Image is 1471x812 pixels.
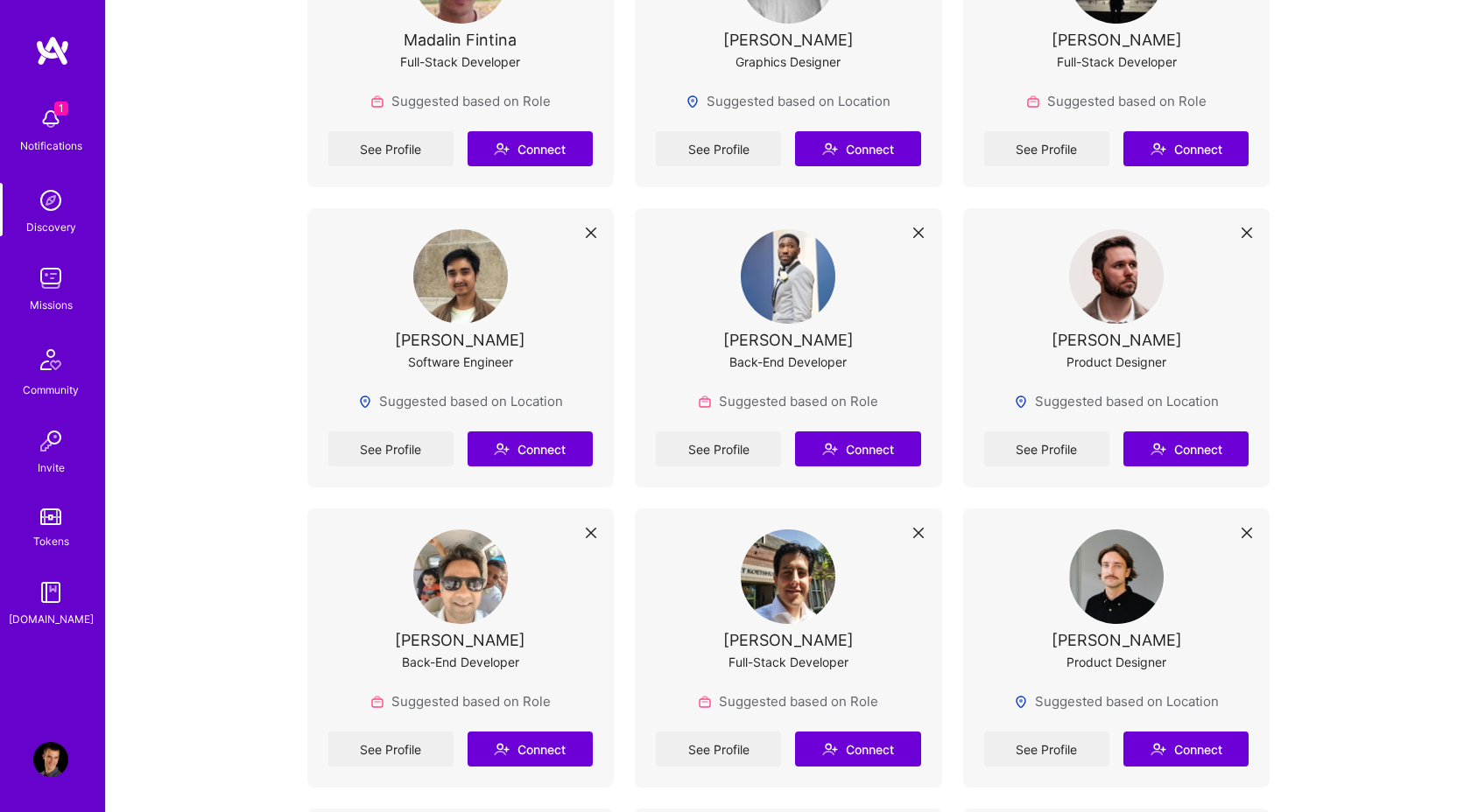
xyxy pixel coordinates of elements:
a: See Profile [656,731,781,766]
i: icon Connect [822,441,838,457]
div: [PERSON_NAME] [395,631,525,649]
button: Connect [468,731,593,766]
img: User Avatar [1069,529,1164,624]
div: Full-Stack Developer [400,52,520,71]
div: Full-Stack Developer [1057,52,1177,71]
i: icon Close [913,528,924,538]
i: icon Close [1242,528,1252,538]
div: Suggested based on Location [686,92,890,110]
a: User Avatar [29,742,73,777]
a: See Profile [656,431,781,466]
div: Tokens [33,532,69,550]
img: Locations icon [1014,395,1028,409]
button: Connect [795,131,920,166]
i: icon Close [586,528,596,538]
a: See Profile [656,131,781,166]
img: User Avatar [1069,229,1164,324]
button: Connect [468,131,593,166]
a: See Profile [328,431,454,466]
div: Suggested based on Role [1026,92,1207,110]
img: Community [30,339,72,381]
a: See Profile [328,731,454,766]
img: Locations icon [686,94,700,108]
img: tokens [40,508,61,525]
div: Software Engineer [408,353,513,371]
img: User Avatar [413,529,508,624]
img: User Avatar [413,229,508,324]
img: Role icon [698,395,712,409]
img: User Avatar [741,229,835,324]
button: Connect [1123,131,1249,166]
div: [PERSON_NAME] [723,631,854,649]
div: Suggested based on Role [370,692,551,710]
div: [PERSON_NAME] [395,331,525,349]
img: User Avatar [33,742,68,777]
img: Role icon [1026,94,1040,108]
div: Suggested based on Role [370,92,551,110]
img: guide book [33,575,68,610]
i: icon Connect [822,141,838,157]
div: Invite [38,458,65,477]
div: Suggested based on Location [1014,392,1219,410]
button: Connect [468,431,593,466]
div: Product Designer [1066,353,1166,371]
div: Graphics Designer [735,52,841,71]
i: icon Connect [1151,441,1166,457]
div: [PERSON_NAME] [1052,31,1182,49]
i: icon Connect [1151,141,1166,157]
i: icon Connect [494,441,510,457]
div: Product Designer [1066,653,1166,671]
div: Discovery [26,218,76,236]
div: Missions [30,296,73,314]
img: bell [33,101,68,136]
div: [PERSON_NAME] [1052,631,1182,649]
img: Invite [33,423,68,458]
i: icon Connect [822,741,838,757]
div: [PERSON_NAME] [723,331,854,349]
i: icon Close [913,227,924,238]
i: icon Close [586,227,596,238]
div: Back-End Developer [729,353,847,371]
div: [PERSON_NAME] [723,31,854,49]
span: 1 [54,101,68,115]
div: Back-End Developer [402,653,519,671]
a: See Profile [984,731,1109,766]
a: See Profile [328,131,454,166]
img: User Avatar [741,529,835,624]
div: Suggested based on Role [698,392,878,410]
i: icon Connect [494,141,510,157]
div: Suggested based on Role [698,692,878,710]
i: icon Connect [1151,741,1166,757]
div: Full-Stack Developer [728,653,848,671]
button: Connect [795,431,920,466]
div: Suggested based on Location [358,392,563,410]
img: teamwork [33,261,68,296]
img: Role icon [370,94,384,108]
img: Role icon [370,695,384,709]
a: See Profile [984,131,1109,166]
div: Suggested based on Location [1014,692,1219,710]
a: See Profile [984,431,1109,466]
div: Notifications [20,136,82,155]
img: Locations icon [1014,695,1028,709]
i: icon Connect [494,741,510,757]
img: Role icon [698,695,712,709]
img: discovery [33,183,68,218]
div: Community [23,381,79,399]
div: [DOMAIN_NAME] [9,610,94,628]
div: Madalin Fintina [404,31,517,49]
i: icon Close [1242,227,1252,238]
button: Connect [795,731,920,766]
button: Connect [1123,731,1249,766]
img: logo [35,35,70,66]
button: Connect [1123,431,1249,466]
div: [PERSON_NAME] [1052,331,1182,349]
img: Locations icon [358,395,372,409]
